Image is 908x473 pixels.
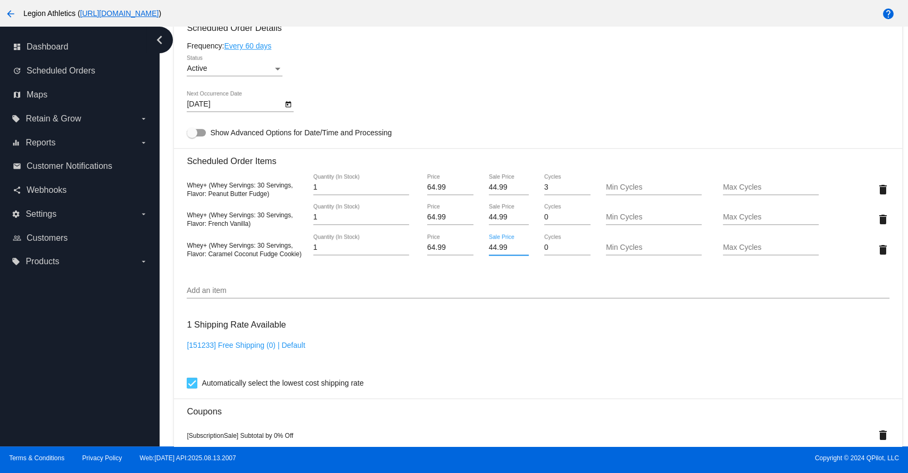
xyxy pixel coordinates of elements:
[13,67,21,75] i: update
[13,182,148,199] a: share Webhooks
[187,182,293,198] span: Whey+ (Whey Servings: 30 Servings, Flavor: Peanut Butter Fudge)
[427,213,473,222] input: Price
[139,115,148,123] i: arrow_drop_down
[723,213,819,222] input: Max Cycles
[187,242,301,258] span: Whey+ (Whey Servings: 30 Servings, Flavor: Caramel Coconut Fudge Cookie)
[187,211,293,227] span: Whey+ (Whey Servings: 30 Servings, Flavor: French Vanilla)
[139,138,148,147] i: arrow_drop_down
[13,38,148,55] a: dashboard Dashboard
[187,313,286,336] h3: 1 Shipping Rate Available
[723,243,819,252] input: Max Cycles
[489,243,529,252] input: Sale Price
[13,230,148,247] a: people_outline Customers
[13,86,148,103] a: map Maps
[489,183,529,192] input: Sale Price
[9,454,64,462] a: Terms & Conditions
[187,64,282,73] mat-select: Status
[27,66,95,76] span: Scheduled Orders
[876,213,889,226] mat-icon: delete
[876,183,889,196] mat-icon: delete
[187,100,282,109] input: Next Occurrence Date
[282,98,294,109] button: Open calendar
[4,7,17,20] mat-icon: arrow_back
[26,257,59,266] span: Products
[27,161,112,171] span: Customer Notifications
[544,213,590,222] input: Cycles
[27,90,47,100] span: Maps
[26,138,55,148] span: Reports
[13,62,148,79] a: update Scheduled Orders
[187,64,207,72] span: Active
[187,287,889,295] input: Add an item
[13,158,148,175] a: email Customer Notifications
[187,148,889,166] h3: Scheduled Order Items
[606,243,702,252] input: Min Cycles
[27,42,68,52] span: Dashboard
[606,213,702,222] input: Min Cycles
[13,162,21,170] i: email
[139,257,148,266] i: arrow_drop_down
[13,186,21,194] i: share
[427,243,473,252] input: Price
[140,454,236,462] a: Web:[DATE] API:2025.08.13.2007
[427,183,473,192] input: Price
[139,210,148,218] i: arrow_drop_down
[606,183,702,192] input: Min Cycles
[187,42,889,50] div: Frequency:
[313,243,409,252] input: Quantity (In Stock)
[882,7,895,20] mat-icon: help
[723,183,819,192] input: Max Cycles
[210,127,391,138] span: Show Advanced Options for Date/Time and Processing
[876,243,889,256] mat-icon: delete
[26,114,81,124] span: Retain & Grow
[27,185,66,195] span: Webhooks
[13,43,21,51] i: dashboard
[544,243,590,252] input: Cycles
[82,454,122,462] a: Privacy Policy
[27,233,68,243] span: Customers
[12,138,20,147] i: equalizer
[489,213,529,222] input: Sale Price
[13,91,21,99] i: map
[13,234,21,242] i: people_outline
[313,183,409,192] input: Quantity (In Stock)
[187,341,305,349] a: [151233] Free Shipping (0) | Default
[187,23,889,33] h3: Scheduled Order Details
[313,213,409,222] input: Quantity (In Stock)
[187,432,293,439] span: [SubscriptionSale] Subtotal by 0% Off
[187,398,889,417] h3: Coupons
[26,209,56,219] span: Settings
[463,454,899,462] span: Copyright © 2024 QPilot, LLC
[544,183,590,192] input: Cycles
[12,210,20,218] i: settings
[12,115,20,123] i: local_offer
[151,31,168,48] i: chevron_left
[224,42,271,50] a: Every 60 days
[23,9,161,18] span: Legion Athletics ( )
[202,377,363,389] span: Automatically select the lowest cost shipping rate
[12,257,20,266] i: local_offer
[80,9,159,18] a: [URL][DOMAIN_NAME]
[877,429,889,442] mat-icon: delete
